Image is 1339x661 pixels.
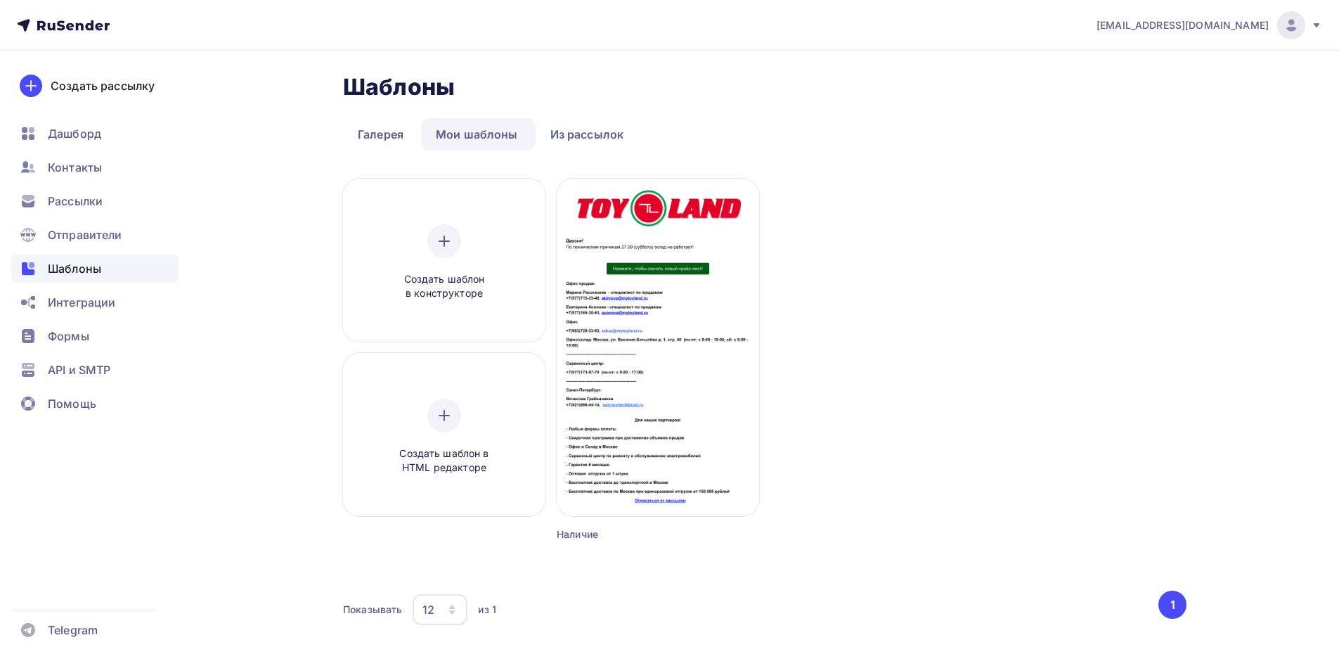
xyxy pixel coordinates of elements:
[422,601,434,618] div: 12
[48,395,96,412] span: Помощь
[1097,11,1322,39] a: [EMAIL_ADDRESS][DOMAIN_NAME]
[51,77,155,94] div: Создать рассылку
[48,622,98,638] span: Telegram
[48,125,101,142] span: Дашборд
[11,187,179,215] a: Рассылки
[11,120,179,148] a: Дашборд
[48,328,89,345] span: Формы
[1156,591,1187,619] ul: Pagination
[11,221,179,249] a: Отправители
[48,159,102,176] span: Контакты
[48,193,103,210] span: Рассылки
[478,603,496,617] div: из 1
[421,118,533,150] a: Мои шаблоны
[48,361,110,378] span: API и SMTP
[343,73,455,101] h2: Шаблоны
[377,272,511,301] span: Создать шаблон в конструкторе
[536,118,639,150] a: Из рассылок
[11,255,179,283] a: Шаблоны
[557,527,709,541] div: Наличие
[48,294,115,311] span: Интеграции
[377,447,511,475] span: Создать шаблон в HTML редакторе
[48,260,101,277] span: Шаблоны
[1097,18,1269,32] span: [EMAIL_ADDRESS][DOMAIN_NAME]
[48,226,122,243] span: Отправители
[11,153,179,181] a: Контакты
[11,322,179,350] a: Формы
[1158,591,1186,619] button: Go to page 1
[412,593,468,626] button: 12
[343,603,402,617] div: Показывать
[343,118,418,150] a: Галерея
